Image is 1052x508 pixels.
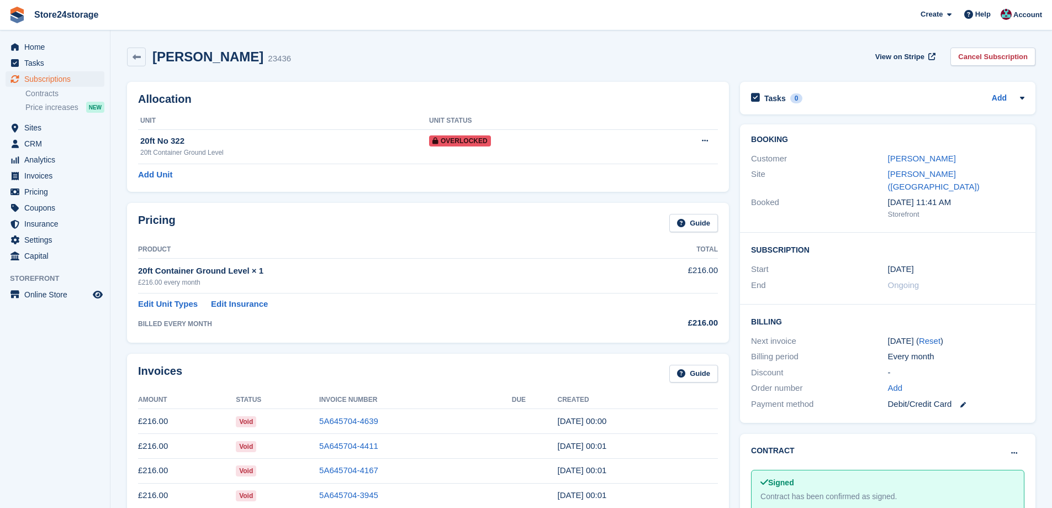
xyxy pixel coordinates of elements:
[871,48,938,66] a: View on Stripe
[888,280,919,290] span: Ongoing
[888,335,1024,348] div: [DATE] ( )
[975,9,991,20] span: Help
[268,53,291,65] div: 23436
[6,39,104,55] a: menu
[138,241,609,259] th: Product
[86,102,104,113] div: NEW
[751,382,887,395] div: Order number
[6,55,104,71] a: menu
[921,9,943,20] span: Create
[751,168,887,193] div: Site
[138,277,609,287] div: £216.00 every month
[6,232,104,248] a: menu
[751,196,887,219] div: Booked
[319,490,378,500] a: 5A645704-3945
[236,490,256,501] span: Void
[6,287,104,302] a: menu
[875,51,924,62] span: View on Stripe
[751,135,1024,144] h2: Booking
[236,416,256,427] span: Void
[6,248,104,264] a: menu
[6,71,104,87] a: menu
[138,434,236,459] td: £216.00
[24,55,91,71] span: Tasks
[764,93,786,103] h2: Tasks
[24,39,91,55] span: Home
[888,398,1024,411] div: Debit/Credit Card
[138,112,429,130] th: Unit
[24,248,91,264] span: Capital
[24,200,91,216] span: Coupons
[319,416,378,426] a: 5A645704-4639
[992,92,1007,105] a: Add
[6,200,104,216] a: menu
[138,391,236,409] th: Amount
[751,445,795,457] h2: Contract
[888,209,1024,220] div: Storefront
[429,135,491,146] span: Overlocked
[609,258,718,293] td: £216.00
[888,366,1024,379] div: -
[152,49,263,64] h2: [PERSON_NAME]
[91,288,104,301] a: Preview store
[24,184,91,200] span: Pricing
[24,168,91,184] span: Invoices
[888,196,1024,209] div: [DATE] 11:41 AM
[24,232,91,248] span: Settings
[24,120,91,135] span: Sites
[319,441,378,451] a: 5A645704-4411
[751,153,887,165] div: Customer
[24,287,91,302] span: Online Store
[751,316,1024,327] h2: Billing
[609,241,718,259] th: Total
[138,265,609,277] div: 20ft Container Ground Level × 1
[760,491,1015,502] div: Contract has been confirmed as signed.
[558,441,607,451] time: 2025-06-30 23:01:08 UTC
[138,458,236,483] td: £216.00
[25,102,78,113] span: Price increases
[751,398,887,411] div: Payment method
[236,465,256,476] span: Void
[138,214,176,232] h2: Pricing
[558,391,718,409] th: Created
[558,490,607,500] time: 2025-04-30 23:01:18 UTC
[1001,9,1012,20] img: George
[950,48,1035,66] a: Cancel Subscription
[751,244,1024,255] h2: Subscription
[6,216,104,232] a: menu
[6,168,104,184] a: menu
[138,298,198,311] a: Edit Unit Types
[751,366,887,379] div: Discount
[6,152,104,167] a: menu
[319,391,512,409] th: Invoice Number
[1013,9,1042,20] span: Account
[888,382,903,395] a: Add
[888,263,914,276] time: 2023-08-31 23:00:00 UTC
[140,148,429,158] div: 20ft Container Ground Level
[138,169,172,181] a: Add Unit
[25,88,104,99] a: Contracts
[138,93,718,106] h2: Allocation
[919,336,940,345] a: Reset
[236,441,256,452] span: Void
[760,477,1015,489] div: Signed
[319,465,378,475] a: 5A645704-4167
[888,350,1024,363] div: Every month
[24,216,91,232] span: Insurance
[24,136,91,151] span: CRM
[429,112,639,130] th: Unit Status
[669,365,718,383] a: Guide
[751,279,887,292] div: End
[24,71,91,87] span: Subscriptions
[6,120,104,135] a: menu
[6,184,104,200] a: menu
[790,93,803,103] div: 0
[558,465,607,475] time: 2025-05-31 23:01:06 UTC
[751,350,887,363] div: Billing period
[10,273,110,284] span: Storefront
[669,214,718,232] a: Guide
[25,101,104,113] a: Price increases NEW
[558,416,607,426] time: 2025-07-31 23:00:52 UTC
[138,365,182,383] h2: Invoices
[140,135,429,148] div: 20ft No 322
